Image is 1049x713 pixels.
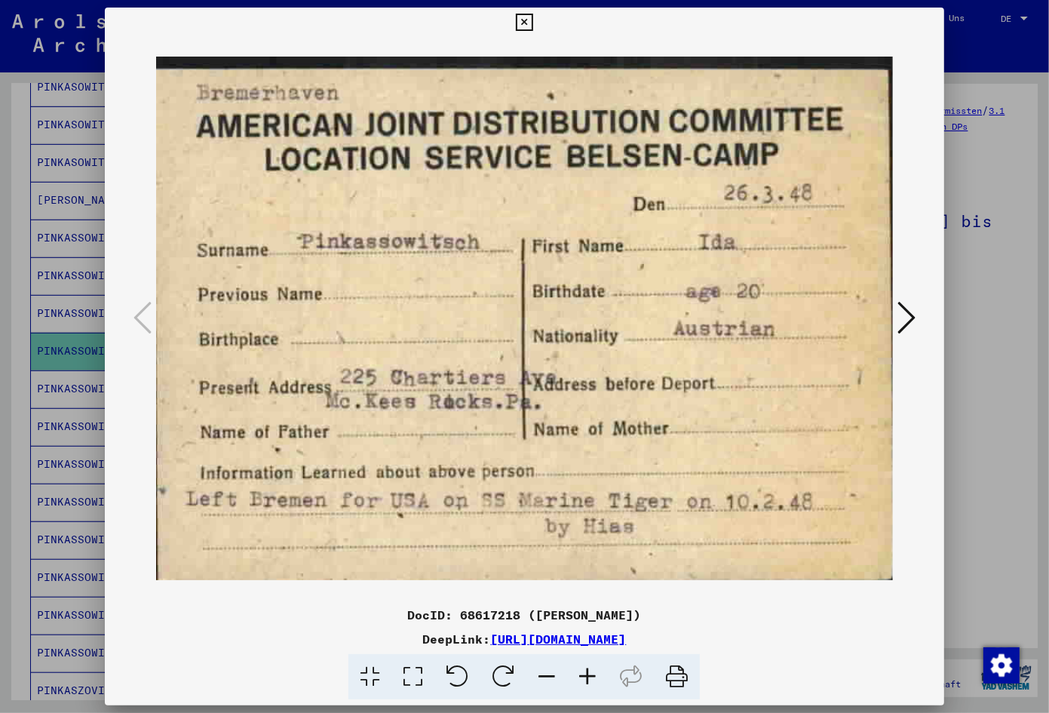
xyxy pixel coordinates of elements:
div: DocID: 68617218 ([PERSON_NAME]) [105,606,944,624]
a: [URL][DOMAIN_NAME] [490,632,626,647]
div: DeepLink: [105,630,944,648]
img: 001.jpg [156,38,893,600]
div: Zustimmung ändern [983,647,1019,683]
img: Zustimmung ändern [983,647,1020,684]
